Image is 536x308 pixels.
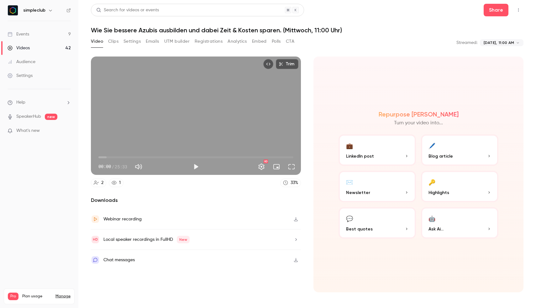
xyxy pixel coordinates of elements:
div: Chat messages [103,256,135,264]
h2: Downloads [91,197,301,204]
span: LinkedIn post [346,153,374,159]
button: Trim [276,59,298,69]
button: Mute [132,160,145,173]
span: Plan usage [22,294,52,299]
button: Share [484,4,508,16]
button: Clips [108,36,118,46]
span: New [177,236,190,243]
div: ✉️ [346,177,353,187]
span: Help [16,99,25,106]
div: Events [8,31,29,37]
h2: Repurpose [PERSON_NAME] [379,111,459,118]
span: What's new [16,127,40,134]
button: Top Bar Actions [513,5,523,15]
a: SpeakerHub [16,113,41,120]
h1: Wie Sie bessere Azubis ausbilden und dabei Zeit & Kosten sparen. (Mittwoch, 11:00 Uhr) [91,26,523,34]
div: Search for videos or events [96,7,159,14]
button: UTM builder [164,36,190,46]
div: Settings [8,73,33,79]
span: Newsletter [346,189,370,196]
div: 💬 [346,213,353,223]
button: ✉️Newsletter [339,171,416,202]
div: 33 % [291,180,298,186]
span: Best quotes [346,226,373,232]
p: Streamed: [456,40,477,46]
img: simpleclub [8,5,18,15]
button: Embed video [263,59,273,69]
div: 🔑 [428,177,435,187]
button: 🖊️Blog article [421,134,498,166]
button: 💬Best quotes [339,207,416,239]
div: Audience [8,59,35,65]
span: 25:33 [115,163,127,170]
span: 00:00 [98,163,111,170]
li: help-dropdown-opener [8,99,71,106]
a: 1 [109,179,123,187]
span: Pro [8,293,18,300]
button: 🤖Ask Ai... [421,207,498,239]
span: [DATE], [484,40,497,46]
button: CTA [286,36,294,46]
button: Settings [255,160,268,173]
button: Play [190,160,202,173]
a: Manage [55,294,71,299]
span: Highlights [428,189,449,196]
div: 00:00 [98,163,127,170]
button: Emails [146,36,159,46]
div: 1 [119,180,121,186]
button: Polls [272,36,281,46]
button: 🔑Highlights [421,171,498,202]
div: 🤖 [428,213,435,223]
span: Ask Ai... [428,226,444,232]
p: Turn your video into... [394,119,443,127]
iframe: Noticeable Trigger [63,128,71,134]
div: 💼 [346,141,353,150]
div: Videos [8,45,30,51]
button: Turn on miniplayer [270,160,283,173]
button: Registrations [195,36,223,46]
span: Blog article [428,153,453,159]
div: Webinar recording [103,215,142,223]
button: Settings [123,36,141,46]
button: Analytics [228,36,247,46]
div: Local speaker recordings in FullHD [103,236,190,243]
span: 11:00 AM [499,40,514,46]
a: 33% [280,179,301,187]
a: 2 [91,179,106,187]
span: / [112,163,114,170]
button: 💼LinkedIn post [339,134,416,166]
button: Full screen [285,160,298,173]
div: 2 [101,180,103,186]
h6: simpleclub [23,7,45,14]
button: Video [91,36,103,46]
span: new [45,114,57,120]
button: Embed [252,36,267,46]
div: 🖊️ [428,141,435,150]
div: HD [264,159,268,163]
